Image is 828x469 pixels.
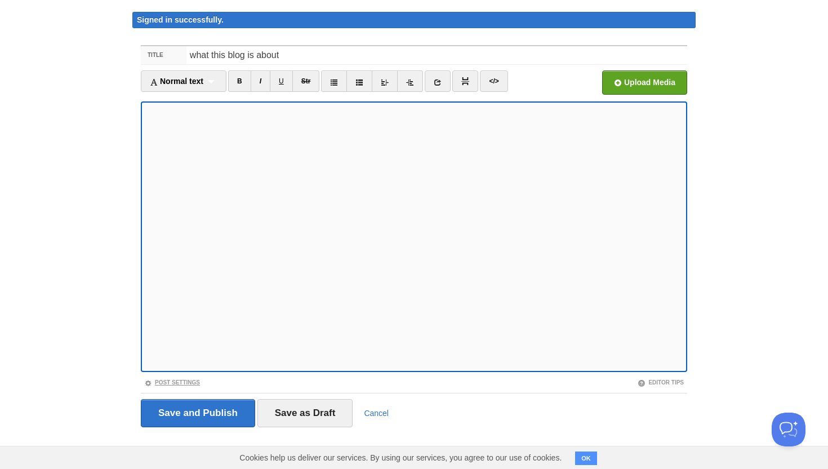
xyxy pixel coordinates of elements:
[257,399,353,427] input: Save as Draft
[292,70,320,92] a: Str
[141,399,255,427] input: Save and Publish
[575,452,597,465] button: OK
[150,77,203,86] span: Normal text
[461,77,469,85] img: pagebreak-icon.png
[251,70,270,92] a: I
[364,409,389,418] a: Cancel
[480,70,508,92] a: </>
[228,446,573,469] span: Cookies help us deliver our services. By using our services, you agree to our use of cookies.
[132,12,696,28] div: Signed in successfully.
[772,413,805,446] iframe: Help Scout Beacon - Open
[141,46,186,64] label: Title
[228,70,251,92] a: B
[270,70,293,92] a: U
[301,77,311,85] del: Str
[638,379,684,386] a: Editor Tips
[144,379,200,386] a: Post Settings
